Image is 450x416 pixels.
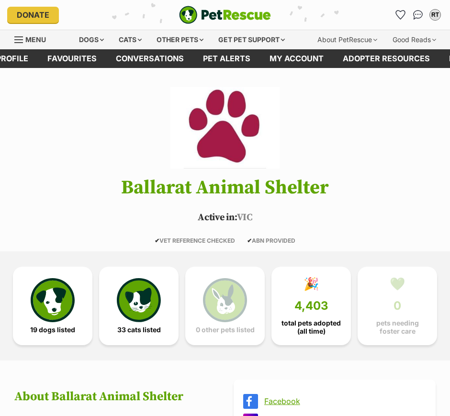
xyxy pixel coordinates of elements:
[311,30,384,49] div: About PetRescue
[112,30,148,49] div: Cats
[150,30,210,49] div: Other pets
[280,319,343,335] span: total pets adopted (all time)
[14,390,216,404] h2: About Ballarat Animal Shelter
[271,267,351,345] a: 🎉 4,403 total pets adopted (all time)
[358,267,437,345] a: 💚 0 pets needing foster care
[155,237,159,244] icon: ✔
[193,49,260,68] a: Pet alerts
[38,49,106,68] a: Favourites
[203,278,247,322] img: bunny-icon-b786713a4a21a2fe6d13e954f4cb29d131f1b31f8a74b52ca2c6d2999bc34bbe.svg
[366,319,429,335] span: pets needing foster care
[393,7,443,22] ul: Account quick links
[198,212,236,224] span: Active in:
[390,277,405,291] div: 💚
[294,299,328,313] span: 4,403
[260,49,333,68] a: My account
[304,277,319,291] div: 🎉
[196,326,255,334] span: 0 other pets listed
[117,278,161,322] img: cat-icon-068c71abf8fe30c970a85cd354bc8e23425d12f6e8612795f06af48be43a487a.svg
[155,237,235,244] span: VET REFERENCE CHECKED
[72,30,111,49] div: Dogs
[179,6,271,24] img: logo-e224e6f780fb5917bec1dbf3a21bbac754714ae5b6737aabdf751b685950b380.svg
[7,7,59,23] a: Donate
[386,30,443,49] div: Good Reads
[430,10,440,20] div: RT
[170,87,280,169] img: Ballarat Animal Shelter
[30,326,75,334] span: 19 dogs listed
[413,10,423,20] img: chat-41dd97257d64d25036548639549fe6c8038ab92f7586957e7f3b1b290dea8141.svg
[212,30,292,49] div: Get pet support
[117,326,161,334] span: 33 cats listed
[427,7,443,22] button: My account
[14,30,53,47] a: Menu
[99,267,179,345] a: 33 cats listed
[31,278,75,322] img: petrescue-icon-eee76f85a60ef55c4a1927667547b313a7c0e82042636edf73dce9c88f694885.svg
[410,7,426,22] a: Conversations
[247,237,252,244] icon: ✔
[393,7,408,22] a: Favourites
[185,267,265,345] a: 0 other pets listed
[333,49,439,68] a: Adopter resources
[106,49,193,68] a: conversations
[25,35,46,44] span: Menu
[13,267,92,345] a: 19 dogs listed
[264,397,422,405] a: Facebook
[179,6,271,24] a: PetRescue
[394,299,401,313] span: 0
[247,237,295,244] span: ABN PROVIDED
